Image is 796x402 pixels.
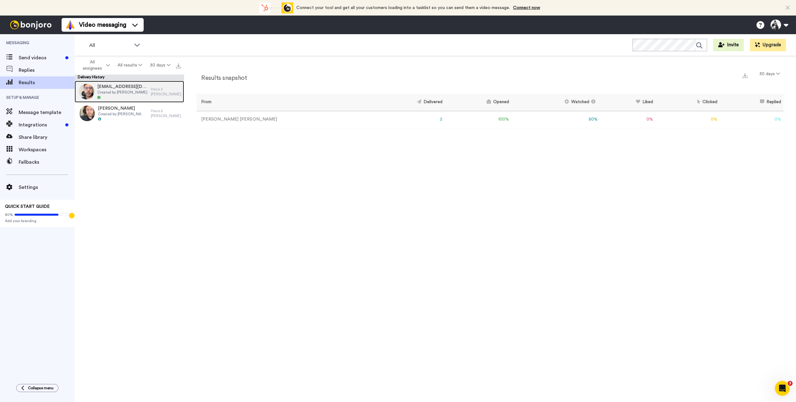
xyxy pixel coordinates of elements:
th: Watched [511,94,600,111]
a: [PERSON_NAME]Created by [PERSON_NAME]Hace 5 [PERSON_NAME] [75,103,184,124]
div: Delivery History [75,75,184,81]
span: All assignees [80,59,105,71]
img: export.svg [743,73,747,78]
span: Send videos [19,54,63,62]
div: Hace 2 [PERSON_NAME] [151,87,181,97]
span: Video messaging [79,21,126,29]
span: All [89,42,131,49]
td: 50 % [511,111,600,128]
span: [PERSON_NAME] [98,105,148,112]
span: Integrations [19,121,63,129]
img: vm-color.svg [65,20,75,30]
th: Replied [720,94,784,111]
td: 100 % [445,111,511,128]
h2: Results snapshot [197,75,247,81]
span: Fallbacks [19,158,75,166]
span: Replies [19,66,75,74]
th: Delivered [372,94,445,111]
button: Upgrade [750,39,786,51]
div: Tooltip anchor [69,213,75,218]
button: 30 days [146,60,174,71]
button: All results [114,60,146,71]
td: 2 [372,111,445,128]
button: Export a summary of each team member’s results that match this filter now. [741,71,749,80]
img: bf850a0c-20b6-44ab-bfa9-d552c64e5158-thumb.jpg [79,84,94,99]
th: Opened [445,94,511,111]
div: animation [259,2,293,13]
span: Results [19,79,75,86]
span: Created by [PERSON_NAME] [98,112,148,116]
img: 68443534-9837-4119-bc98-8ffef3c932dc-thumb.jpg [79,106,95,121]
img: export.svg [176,63,181,68]
button: Export all results that match these filters now. [174,61,183,70]
th: Clicked [655,94,720,111]
button: All assignees [76,57,114,74]
span: Collapse menu [28,386,53,391]
td: 0 % [600,111,655,128]
img: bj-logo-header-white.svg [7,21,54,29]
span: QUICK START GUIDE [5,204,50,209]
th: From [197,94,372,111]
button: Invite [713,39,744,51]
a: [EMAIL_ADDRESS][DOMAIN_NAME]Created by [PERSON_NAME]Hace 2 [PERSON_NAME] [75,81,184,103]
iframe: Intercom live chat [775,381,790,396]
td: 0 % [655,111,720,128]
span: Workspaces [19,146,75,153]
button: 30 days [756,68,784,80]
div: Hace 5 [PERSON_NAME] [151,108,181,118]
span: 80% [5,212,13,217]
td: 0 % [720,111,784,128]
span: Message template [19,109,75,116]
span: 3 [788,381,793,386]
td: [PERSON_NAME] [PERSON_NAME] [197,111,372,128]
span: Settings [19,184,75,191]
a: Connect now [513,6,540,10]
span: Add your branding [5,218,70,223]
span: Connect your tool and get all your customers loading into a tasklist so you can send them a video... [296,6,510,10]
span: Share library [19,134,75,141]
span: [EMAIL_ADDRESS][DOMAIN_NAME] [97,84,147,90]
button: Collapse menu [16,384,58,392]
span: Created by [PERSON_NAME] [97,90,147,95]
th: Liked [600,94,655,111]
